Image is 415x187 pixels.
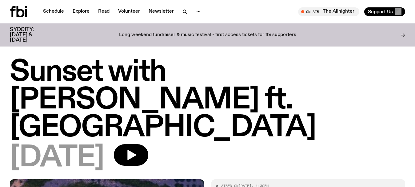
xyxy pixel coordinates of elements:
[364,7,405,16] button: Support Us
[114,7,144,16] a: Volunteer
[368,9,393,14] span: Support Us
[10,59,405,142] h1: Sunset with [PERSON_NAME] ft. [GEOGRAPHIC_DATA]
[298,7,359,16] button: On AirThe Allnighter
[69,7,93,16] a: Explore
[94,7,113,16] a: Read
[145,7,178,16] a: Newsletter
[39,7,68,16] a: Schedule
[10,27,49,43] h3: SYDCITY: [DATE] & [DATE]
[10,144,104,172] span: [DATE]
[119,32,296,38] p: Long weekend fundraiser & music festival - first access tickets for fbi supporters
